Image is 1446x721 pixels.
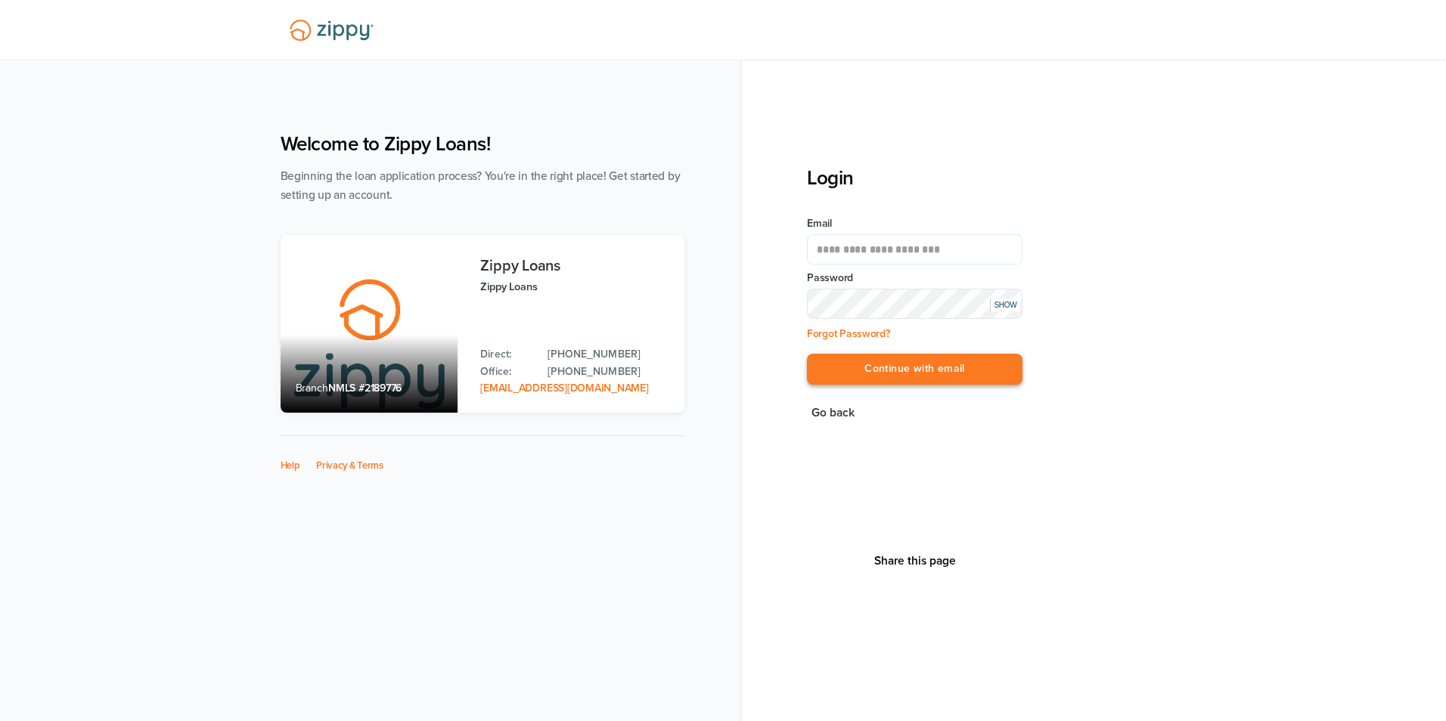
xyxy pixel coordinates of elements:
p: Zippy Loans [480,278,669,296]
a: Office Phone: 512-975-2947 [548,364,669,380]
input: Input Password [807,289,1022,319]
h1: Welcome to Zippy Loans! [281,132,684,156]
button: Continue with email [807,354,1022,385]
a: Email Address: zippyguide@zippymh.com [480,382,648,395]
h3: Zippy Loans [480,258,669,274]
button: Go back [807,403,859,423]
h3: Login [807,166,1022,190]
span: NMLS #2189776 [328,382,402,395]
a: Forgot Password? [807,327,890,340]
p: Office: [480,364,532,380]
a: Help [281,460,300,472]
span: Beginning the loan application process? You're in the right place! Get started by setting up an a... [281,169,681,202]
a: Privacy & Terms [316,460,383,472]
button: Share This Page [870,553,960,568]
label: Password [807,271,1022,286]
span: Branch [296,382,329,395]
label: Email [807,216,1022,231]
div: SHOW [990,299,1020,311]
input: Email Address [807,234,1022,265]
a: Direct Phone: 512-975-2947 [548,346,669,363]
p: Direct: [480,346,532,363]
img: Lender Logo [281,13,383,48]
